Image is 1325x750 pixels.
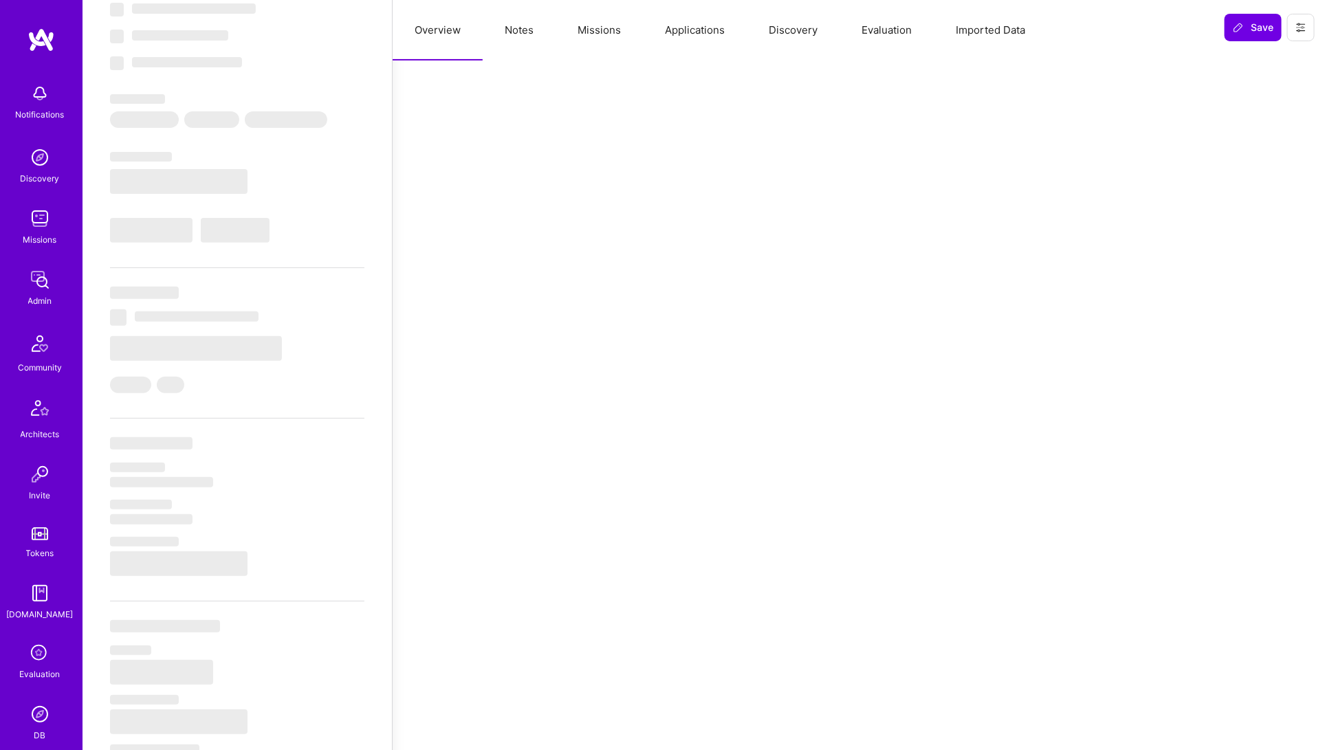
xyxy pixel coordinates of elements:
[28,27,55,52] img: logo
[1233,21,1273,34] span: Save
[110,709,248,734] span: ‌
[110,500,172,509] span: ‌
[110,152,172,162] span: ‌
[26,144,54,171] img: discovery
[110,620,220,632] span: ‌
[30,488,51,503] div: Invite
[110,646,151,655] span: ‌
[1225,14,1282,41] button: Save
[157,377,184,393] span: ‌
[110,477,213,487] span: ‌
[26,266,54,294] img: admin teamwork
[110,463,165,472] span: ‌
[7,607,74,621] div: [DOMAIN_NAME]
[110,30,124,43] span: ‌
[28,294,52,308] div: Admin
[110,660,213,685] span: ‌
[26,80,54,107] img: bell
[23,232,57,247] div: Missions
[110,94,165,104] span: ‌
[110,169,248,194] span: ‌
[110,437,193,450] span: ‌
[110,336,282,361] span: ‌
[132,30,228,41] span: ‌
[110,56,124,70] span: ‌
[110,309,127,326] span: ‌
[23,327,56,360] img: Community
[32,527,48,540] img: tokens
[110,287,179,299] span: ‌
[132,57,242,67] span: ‌
[110,377,151,393] span: ‌
[135,311,259,322] span: ‌
[20,667,61,681] div: Evaluation
[34,728,46,742] div: DB
[132,3,256,14] span: ‌
[26,580,54,607] img: guide book
[110,111,179,128] span: ‌
[110,537,179,547] span: ‌
[110,551,248,576] span: ‌
[110,695,179,705] span: ‌
[26,461,54,488] img: Invite
[201,218,270,243] span: ‌
[110,514,193,525] span: ‌
[23,394,56,427] img: Architects
[110,3,124,16] span: ‌
[16,107,65,122] div: Notifications
[18,360,62,375] div: Community
[27,641,53,667] i: icon SelectionTeam
[21,171,60,186] div: Discovery
[26,701,54,728] img: Admin Search
[21,427,60,441] div: Architects
[245,111,327,128] span: ‌
[184,111,239,128] span: ‌
[26,546,54,560] div: Tokens
[26,205,54,232] img: teamwork
[110,218,193,243] span: ‌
